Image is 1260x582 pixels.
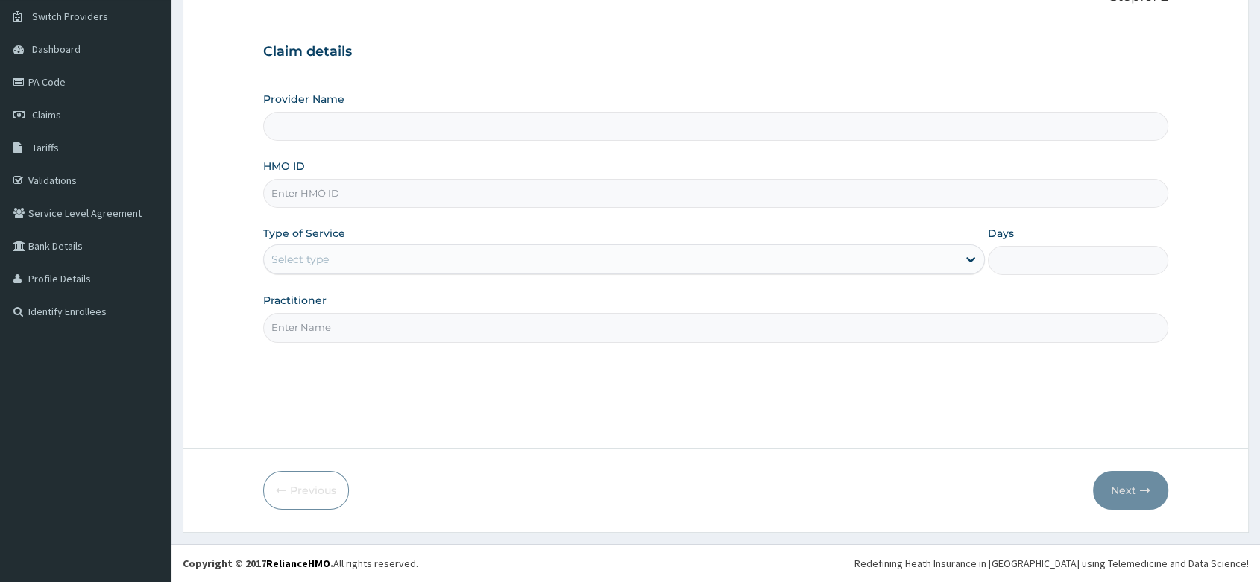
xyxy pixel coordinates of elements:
div: Redefining Heath Insurance in [GEOGRAPHIC_DATA] using Telemedicine and Data Science! [854,556,1249,571]
a: RelianceHMO [266,557,330,570]
footer: All rights reserved. [171,544,1260,582]
button: Previous [263,471,349,510]
span: Tariffs [32,141,59,154]
span: Dashboard [32,42,81,56]
strong: Copyright © 2017 . [183,557,333,570]
span: Claims [32,108,61,121]
h3: Claim details [263,44,1168,60]
button: Next [1093,471,1168,510]
label: Days [988,226,1014,241]
input: Enter Name [263,313,1168,342]
span: Switch Providers [32,10,108,23]
label: Type of Service [263,226,345,241]
div: Select type [271,252,329,267]
label: Practitioner [263,293,327,308]
label: HMO ID [263,159,305,174]
label: Provider Name [263,92,344,107]
input: Enter HMO ID [263,179,1168,208]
